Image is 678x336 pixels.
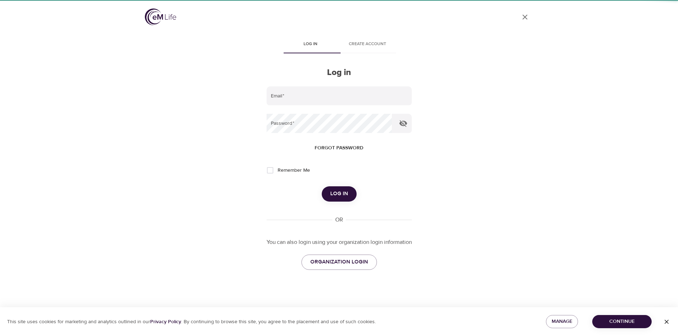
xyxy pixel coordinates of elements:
[322,186,357,201] button: Log in
[516,9,534,26] a: close
[330,189,348,198] span: Log in
[267,238,412,246] p: You can also login using your organization login information
[592,315,652,328] button: Continue
[267,36,412,53] div: disabled tabs example
[332,216,346,224] div: OR
[267,68,412,78] h2: Log in
[312,142,366,155] button: Forgot password
[301,255,377,270] a: ORGANIZATION LOGIN
[598,317,646,326] span: Continue
[145,9,176,25] img: logo
[287,41,335,48] span: Log in
[278,167,310,174] span: Remember Me
[315,144,363,153] span: Forgot password
[552,317,572,326] span: Manage
[310,257,368,267] span: ORGANIZATION LOGIN
[150,319,181,325] a: Privacy Policy
[546,315,578,328] button: Manage
[343,41,392,48] span: Create account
